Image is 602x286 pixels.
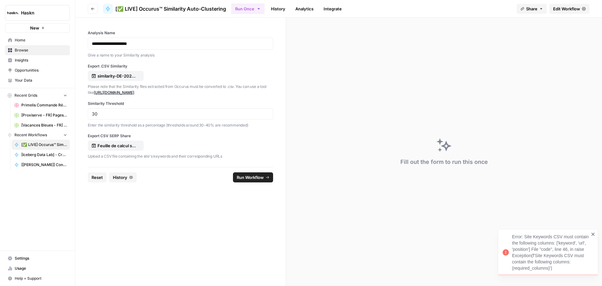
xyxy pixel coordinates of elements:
[5,130,70,140] button: Recent Workflows
[5,45,70,55] a: Browse
[5,91,70,100] button: Recent Grids
[92,174,103,181] span: Reset
[12,160,70,170] a: [[PERSON_NAME]] Content Brief
[30,25,39,31] span: New
[12,100,70,110] a: Primelis Commande Rédaction Netlinking (2).csv
[94,90,134,95] a: [URL][DOMAIN_NAME]
[88,63,273,69] label: Export .CSV Similarity
[320,4,346,14] a: Integrate
[88,71,144,81] button: similarity-DE-2025-09-08T12_19_15.490316Z.csv
[21,152,67,158] span: [Iceberg Data Lab] - Création de contenu
[5,253,70,263] a: Settings
[88,133,273,139] label: Export CSV SERP Share
[12,110,70,120] a: [Proxiserve - FR] Pages catégories - 800 mots sans FAQ Grid
[115,5,226,13] span: [✅ LIVE] Occurus™ Similarity Auto-Clustering
[15,276,67,281] span: Help + Support
[5,23,70,33] button: New
[517,4,547,14] button: Share
[14,132,47,138] span: Recent Workflows
[15,266,67,271] span: Usage
[5,5,70,21] button: Workspace: Haskn
[400,158,488,166] div: Fill out the form to run this once
[88,84,273,96] p: Please note that the Similarity files extracted from Occurus must be converted to .csv. You can u...
[5,55,70,65] a: Insights
[233,172,273,182] button: Run Workflow
[12,150,70,160] a: [Iceberg Data Lab] - Création de contenu
[5,273,70,283] button: Help + Support
[7,7,18,19] img: Haskn Logo
[21,10,59,16] span: Haskn
[526,6,537,12] span: Share
[103,4,226,14] a: [✅ LIVE] Occurus™ Similarity Auto-Clustering
[113,174,127,181] span: History
[98,143,138,149] p: Feuille de calcul sans titre - europcar.de.csv
[5,35,70,45] a: Home
[109,172,137,182] button: History
[15,256,67,261] span: Settings
[5,263,70,273] a: Usage
[549,4,589,14] a: Edit Workflow
[267,4,289,14] a: History
[88,172,107,182] button: Reset
[88,141,144,151] button: Feuille de calcul sans titre - europcar.de.csv
[15,67,67,73] span: Opportunities
[553,6,580,12] span: Edit Workflow
[12,120,70,130] a: [Vacances Bleues - FR] Pages refonte sites hôtels - [GEOGRAPHIC_DATA][PERSON_NAME] Grid
[21,122,67,128] span: [Vacances Bleues - FR] Pages refonte sites hôtels - [GEOGRAPHIC_DATA][PERSON_NAME] Grid
[88,101,273,106] label: Similarity Threshold
[12,140,70,150] a: [✅ LIVE] Occurus™ Similarity Auto-Clustering
[21,112,67,118] span: [Proxiserve - FR] Pages catégories - 800 mots sans FAQ Grid
[88,30,273,36] label: Analysis Name
[92,111,269,117] input: 30
[21,142,67,148] span: [✅ LIVE] Occurus™ Similarity Auto-Clustering
[237,174,264,181] span: Run Workflow
[292,4,317,14] a: Analytics
[512,234,589,271] div: Error: Site Keywords CSV must contain the following columns: ['keyword', 'url', 'position'] File ...
[88,122,273,128] p: Enter the similarity threshold as a percentage (thresholds around 30-40% are recommended)
[5,75,70,85] a: Your Data
[5,65,70,75] a: Opportunities
[21,162,67,168] span: [[PERSON_NAME]] Content Brief
[591,232,595,237] button: close
[88,52,273,58] p: Give a name to your Similarity analysis
[15,57,67,63] span: Insights
[15,37,67,43] span: Home
[231,3,265,14] button: Run Once
[98,73,138,79] p: similarity-DE-2025-09-08T12_19_15.490316Z.csv
[88,153,273,159] p: Upload a CSV file containing the site's keywords and their corresponding URLs
[14,93,37,98] span: Recent Grids
[15,78,67,83] span: Your Data
[15,47,67,53] span: Browse
[21,102,67,108] span: Primelis Commande Rédaction Netlinking (2).csv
